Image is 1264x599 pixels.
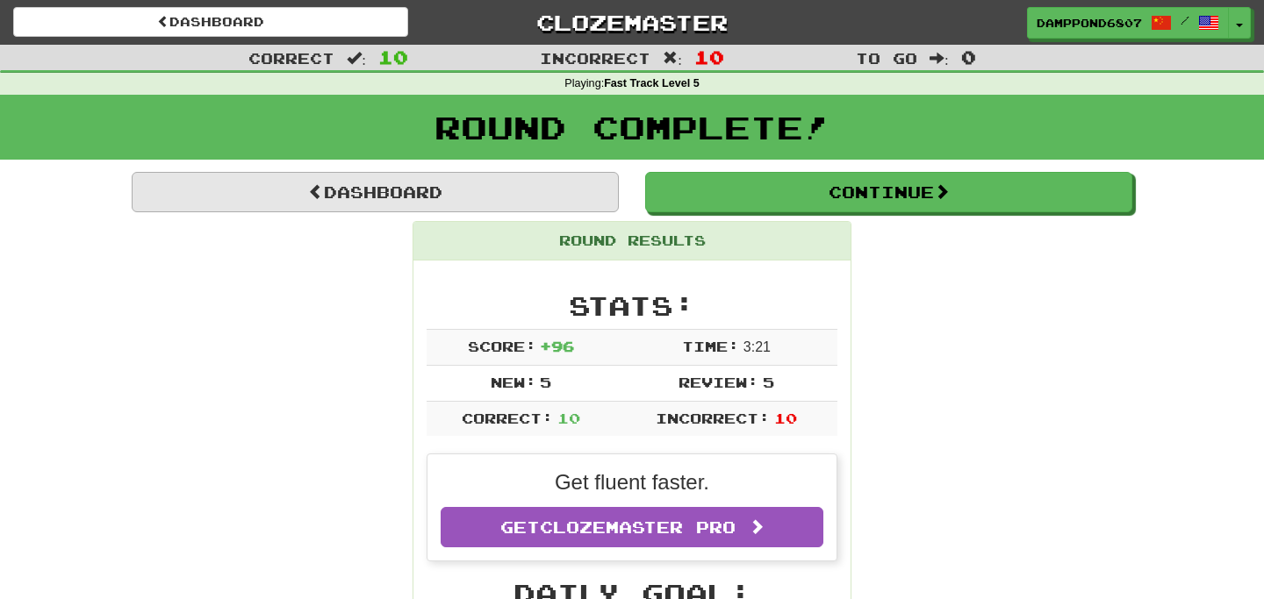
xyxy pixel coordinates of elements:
[540,49,650,67] span: Incorrect
[427,291,837,320] h2: Stats:
[557,410,580,426] span: 10
[682,338,739,354] span: Time:
[347,51,366,66] span: :
[441,507,823,547] a: GetClozemaster Pro
[540,517,736,537] span: Clozemaster Pro
[468,338,536,354] span: Score:
[434,7,829,38] a: Clozemaster
[378,46,408,68] span: 10
[462,410,553,426] span: Correct:
[540,338,574,354] span: + 96
[663,51,682,66] span: :
[441,467,823,497] p: Get fluent faster.
[1027,7,1229,39] a: DampPond6807 /
[961,46,976,68] span: 0
[132,172,619,212] a: Dashboard
[679,374,758,390] span: Review:
[540,374,551,390] span: 5
[1181,14,1189,26] span: /
[13,7,408,37] a: Dashboard
[248,49,334,67] span: Correct
[656,410,770,426] span: Incorrect:
[930,51,949,66] span: :
[743,339,771,354] span: 3 : 21
[413,222,851,260] div: Round Results
[645,172,1132,212] button: Continue
[856,49,917,67] span: To go
[491,374,536,390] span: New:
[1037,15,1142,31] span: DampPond6807
[774,410,797,426] span: 10
[763,374,774,390] span: 5
[694,46,724,68] span: 10
[604,77,700,89] strong: Fast Track Level 5
[6,110,1258,145] h1: Round Complete!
